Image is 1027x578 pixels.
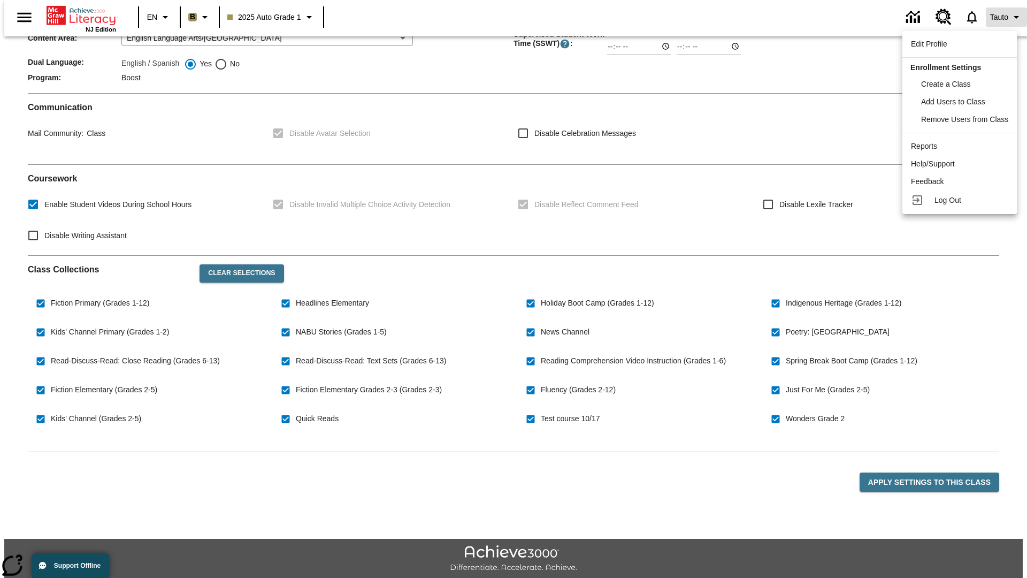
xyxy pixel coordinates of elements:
span: Edit Profile [911,40,947,48]
span: Reports [911,142,937,150]
span: Create a Class [921,80,971,88]
span: Help/Support [911,159,955,168]
span: Remove Users from Class [921,115,1008,124]
span: Add Users to Class [921,97,985,106]
span: Enrollment Settings [910,63,981,72]
span: Log Out [934,196,961,204]
span: Feedback [911,177,944,186]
